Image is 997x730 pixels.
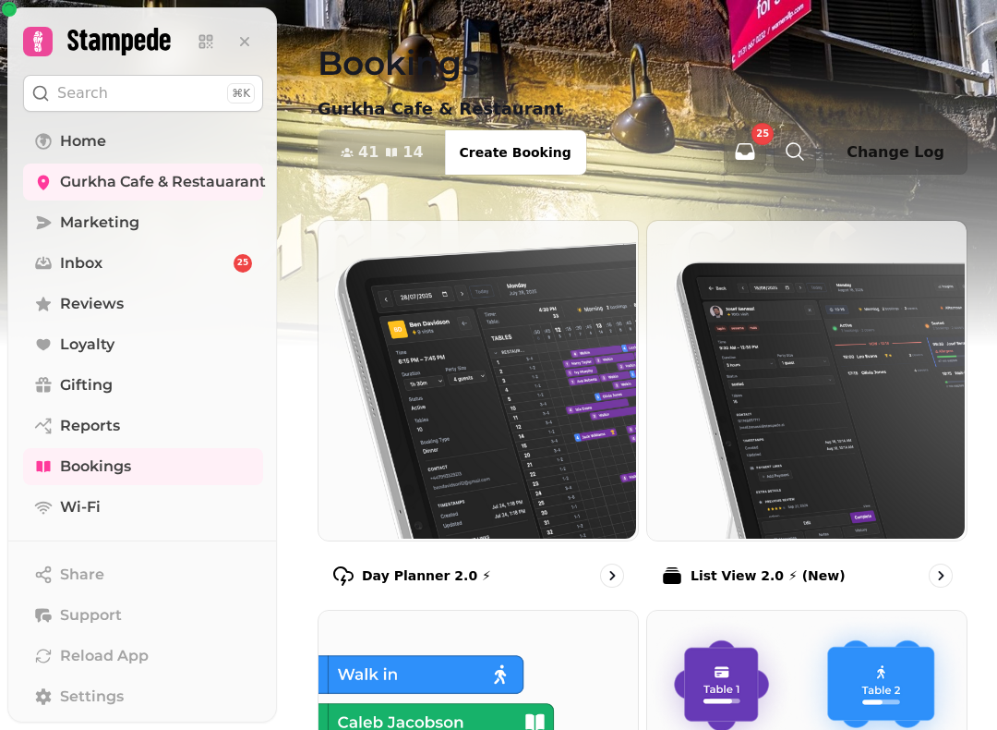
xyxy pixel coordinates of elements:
a: Wi-Fi [23,489,263,526]
svg: go to [603,566,621,585]
button: Support [23,597,263,634]
span: Gifting [60,374,113,396]
span: Marketing [60,212,139,234]
div: ⌘K [227,83,255,103]
span: Reload App [60,645,149,667]
span: Support [60,604,122,627]
a: Settings [23,678,263,715]
a: List View 2.0 ⚡ (New)List View 2.0 ⚡ (New) [646,220,967,602]
a: Home [23,123,263,160]
a: Inbox25 [23,245,263,282]
img: Day Planner 2.0 ⚡ [317,219,636,539]
span: Reviews [60,293,124,315]
span: 41 [358,145,378,160]
span: Bookings [60,456,131,478]
a: Day Planner 2.0 ⚡Day Planner 2.0 ⚡ [318,220,639,602]
p: [DATE] [919,100,967,118]
span: Create Booking [460,146,571,159]
button: Search⌘K [23,75,263,112]
a: Reports [23,408,263,444]
span: Loyalty [60,334,114,356]
svg: go to [931,566,950,585]
span: 25 [756,129,769,139]
button: Share [23,556,263,593]
a: Bookings [23,448,263,485]
img: List View 2.0 ⚡ (New) [645,219,965,539]
p: Day Planner 2.0 ⚡ [362,566,491,585]
button: Reload App [23,638,263,675]
a: Gurkha Cafe & Restauarant [23,164,263,201]
a: Loyalty [23,326,263,363]
span: Change Log [847,145,944,160]
button: 4114 [318,130,446,175]
span: 14 [402,145,423,160]
a: Reviews [23,286,263,322]
span: Settings [60,686,124,708]
span: 25 [237,257,249,270]
button: Create Booking [445,130,586,175]
span: Home [60,130,106,152]
p: Gurkha Cafe & Restaurant [318,96,563,122]
button: Change Log [823,130,967,175]
a: Marketing [23,204,263,241]
span: Wi-Fi [60,496,101,518]
span: Gurkha Cafe & Restauarant [60,171,266,193]
p: Search [57,82,108,104]
span: Inbox [60,252,102,274]
span: Share [60,564,104,586]
p: List View 2.0 ⚡ (New) [691,566,846,585]
span: Reports [60,415,120,437]
a: Gifting [23,367,263,404]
